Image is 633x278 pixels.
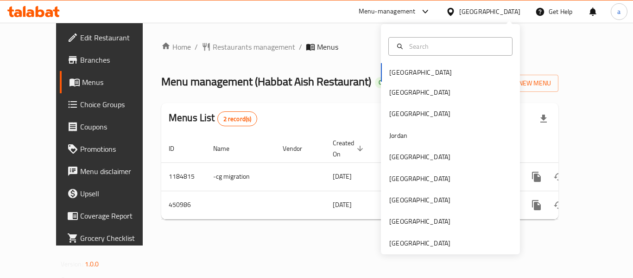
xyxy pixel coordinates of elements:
[389,130,407,141] div: Jordan
[389,238,450,248] div: [GEOGRAPHIC_DATA]
[218,115,257,123] span: 2 record(s)
[389,195,450,205] div: [GEOGRAPHIC_DATA]
[61,258,83,270] span: Version:
[60,227,162,249] a: Grocery Checklist
[161,162,206,191] td: 1184815
[85,258,99,270] span: 1.0.0
[80,143,154,155] span: Promotions
[532,108,555,130] div: Export file
[169,143,186,154] span: ID
[299,41,302,52] li: /
[80,210,154,221] span: Coverage Report
[389,152,450,162] div: [GEOGRAPHIC_DATA]
[60,160,162,182] a: Menu disclaimer
[317,41,338,52] span: Menus
[60,71,162,93] a: Menus
[375,78,396,86] span: Open
[80,166,154,177] span: Menu disclaimer
[80,99,154,110] span: Choice Groups
[217,111,258,126] div: Total records count
[60,26,162,49] a: Edit Restaurant
[548,194,570,216] button: Change Status
[161,41,191,52] a: Home
[617,6,620,17] span: a
[333,199,352,211] span: [DATE]
[60,93,162,116] a: Choice Groups
[60,205,162,227] a: Coverage Report
[60,138,162,160] a: Promotions
[161,191,206,219] td: 450986
[60,49,162,71] a: Branches
[548,166,570,188] button: Change Status
[389,174,450,184] div: [GEOGRAPHIC_DATA]
[206,162,275,191] td: -cg migration
[169,111,257,126] h2: Menus List
[213,41,295,52] span: Restaurants management
[389,109,450,119] div: [GEOGRAPHIC_DATA]
[80,32,154,43] span: Edit Restaurant
[60,182,162,205] a: Upsell
[283,143,314,154] span: Vendor
[494,78,551,89] span: Add New Menu
[359,6,416,17] div: Menu-management
[195,41,198,52] li: /
[161,41,558,52] nav: breadcrumb
[375,77,396,88] div: Open
[459,6,520,17] div: [GEOGRAPHIC_DATA]
[161,71,371,92] span: Menu management ( Habbat Aish Restaurant )
[60,116,162,138] a: Coupons
[525,194,548,216] button: more
[80,233,154,244] span: Grocery Checklist
[80,188,154,199] span: Upsell
[333,170,352,182] span: [DATE]
[213,143,241,154] span: Name
[202,41,295,52] a: Restaurants management
[333,137,366,160] span: Created On
[405,41,506,52] input: Search
[80,121,154,132] span: Coupons
[525,166,548,188] button: more
[80,54,154,65] span: Branches
[487,75,558,92] button: Add New Menu
[389,216,450,226] div: [GEOGRAPHIC_DATA]
[82,77,154,88] span: Menus
[389,87,450,97] div: [GEOGRAPHIC_DATA]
